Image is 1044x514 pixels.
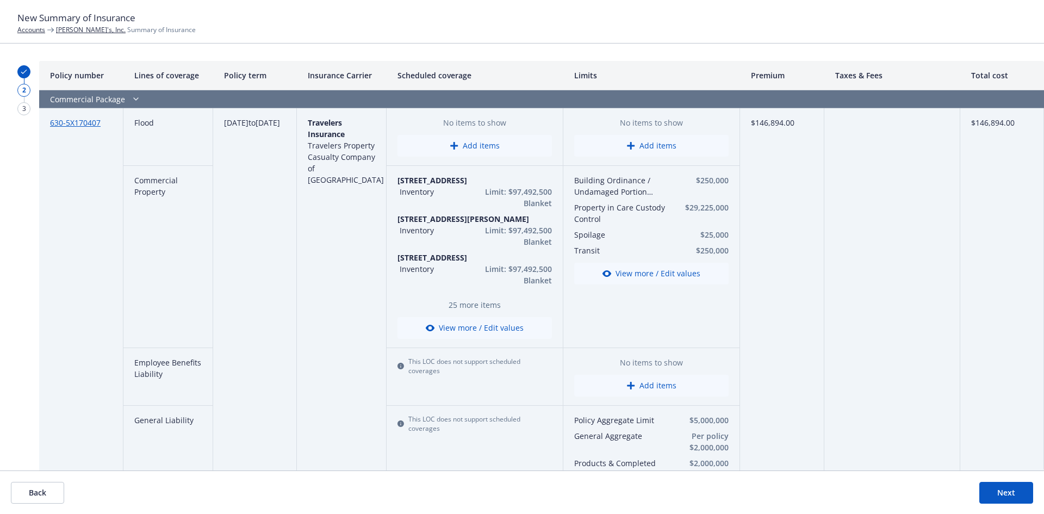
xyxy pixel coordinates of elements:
[50,117,101,128] a: 630-5X170407
[308,117,345,139] span: Travelers Insurance
[740,61,824,90] div: Premium
[824,61,960,90] div: Taxes & Fees
[400,263,460,275] button: Inventory
[574,245,681,256] button: Transit
[123,348,213,406] div: Employee Benefits Liability
[674,457,729,469] button: $2,000,000
[17,102,30,115] div: 3
[123,108,213,166] div: Flood
[464,186,552,209] button: Limit: $97,492,500 Blanket
[11,482,64,504] button: Back
[397,135,552,157] button: Add items
[574,457,670,480] button: Products & Completed Operations Aggregate
[397,117,552,128] span: No items to show
[213,61,297,90] div: Policy term
[397,357,552,375] div: This LOC does not support scheduled coverages
[574,414,670,426] button: Policy Aggregate Limit
[574,135,729,157] button: Add items
[17,84,30,97] div: 2
[378,61,387,90] button: Resize column
[685,245,729,256] button: $250,000
[297,61,387,90] div: Insurance Carrier
[816,61,824,90] button: Resize column
[397,299,552,311] span: 25 more items
[397,252,552,263] button: [STREET_ADDRESS]
[685,229,729,240] button: $25,000
[563,61,740,90] div: Limits
[17,11,1027,25] h1: New Summary of Insurance
[56,25,126,34] a: [PERSON_NAME]'s, Inc.
[397,175,552,186] button: [STREET_ADDRESS]
[56,25,196,34] span: Summary of Insurance
[674,430,729,453] button: Per policy $2,000,000
[574,229,681,240] button: Spoilage
[555,61,563,90] button: Resize column
[397,317,552,339] button: View more / Edit values
[123,61,213,90] div: Lines of coverage
[387,61,563,90] div: Scheduled coverage
[979,482,1033,504] button: Next
[464,263,552,286] button: Limit: $97,492,500 Blanket
[574,375,729,397] button: Add items
[256,117,280,128] span: [DATE]
[39,90,740,108] div: Commercial Package
[685,202,729,213] button: $29,225,000
[574,357,729,368] span: No items to show
[952,61,960,90] button: Resize column
[731,61,740,90] button: Resize column
[674,414,729,426] button: $5,000,000
[574,202,681,225] button: Property in Care Custody Control
[397,414,552,433] div: This LOC does not support scheduled coverages
[123,166,213,348] div: Commercial Property
[574,175,681,197] button: Building Ordinance / Undamaged Portion (Coverage A)
[224,117,248,128] span: [DATE]
[400,225,460,236] button: Inventory
[39,61,123,90] div: Policy number
[204,61,213,90] button: Resize column
[397,213,552,225] button: [STREET_ADDRESS][PERSON_NAME]
[288,61,297,90] button: Resize column
[464,225,552,247] button: Limit: $97,492,500 Blanket
[574,263,729,284] button: View more / Edit values
[1035,61,1044,90] button: Resize column
[115,61,123,90] button: Resize column
[400,186,460,197] button: Inventory
[308,140,384,185] span: Travelers Property Casualty Company of [GEOGRAPHIC_DATA]
[685,175,729,186] button: $250,000
[17,25,45,34] a: Accounts
[574,117,729,128] span: No items to show
[574,430,670,442] button: General Aggregate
